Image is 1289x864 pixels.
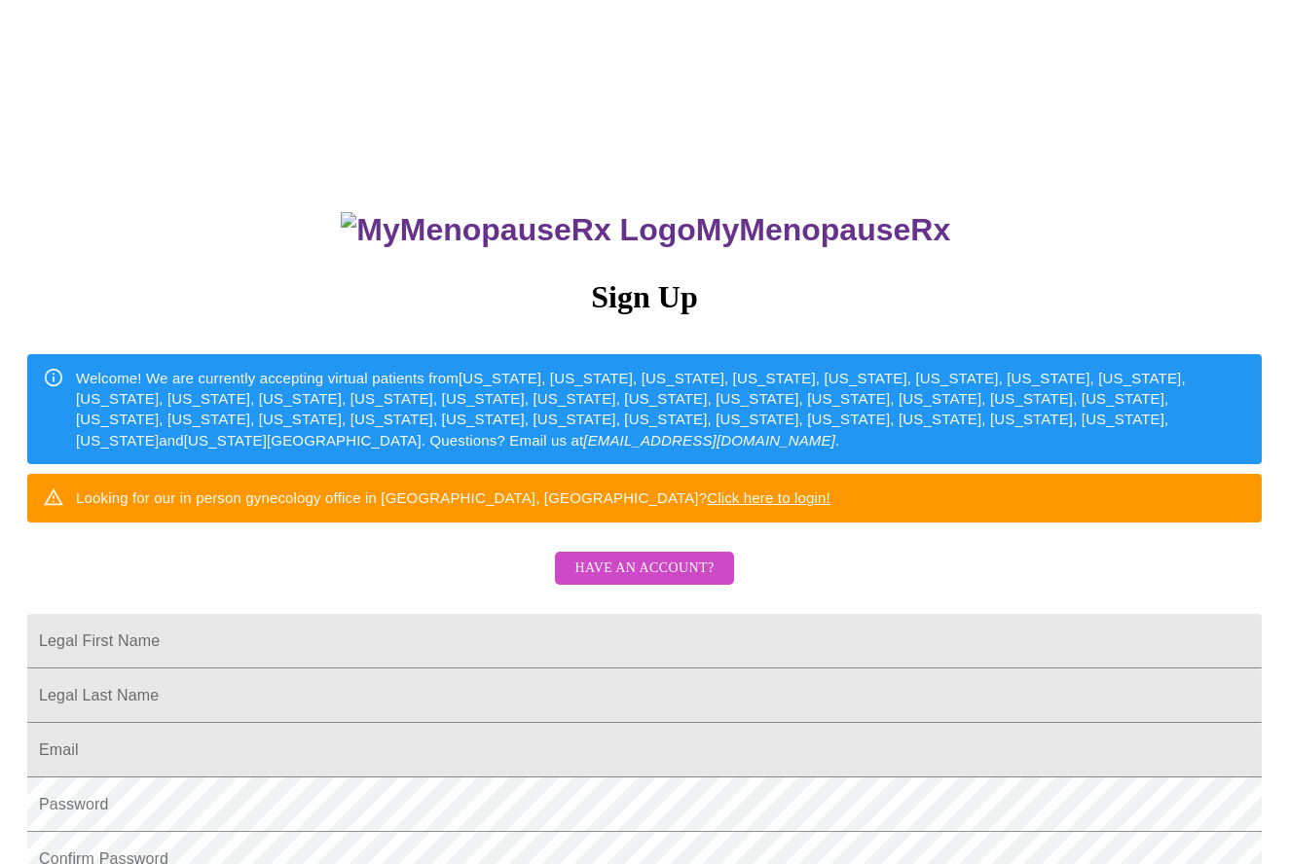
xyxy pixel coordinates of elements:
button: Have an account? [555,552,733,586]
img: MyMenopauseRx Logo [341,212,695,248]
a: Have an account? [550,573,738,590]
div: Welcome! We are currently accepting virtual patients from [US_STATE], [US_STATE], [US_STATE], [US... [76,360,1246,459]
h3: MyMenopauseRx [30,212,1263,248]
em: [EMAIL_ADDRESS][DOMAIN_NAME] [583,432,835,449]
span: Have an account? [574,557,714,581]
div: Looking for our in person gynecology office in [GEOGRAPHIC_DATA], [GEOGRAPHIC_DATA]? [76,480,830,516]
h3: Sign Up [27,279,1262,315]
a: Click here to login! [707,489,830,506]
